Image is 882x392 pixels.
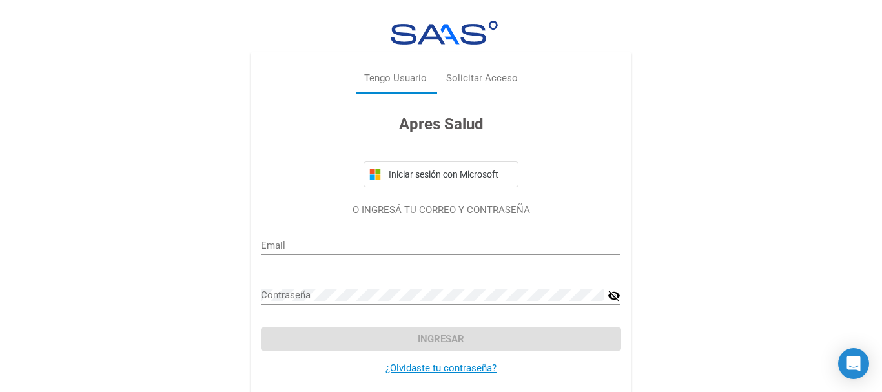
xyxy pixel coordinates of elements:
[364,161,518,187] button: Iniciar sesión con Microsoft
[838,348,869,379] div: Open Intercom Messenger
[385,362,497,374] a: ¿Olvidaste tu contraseña?
[418,333,464,345] span: Ingresar
[261,203,620,218] p: O INGRESÁ TU CORREO Y CONTRASEÑA
[386,169,513,180] span: Iniciar sesión con Microsoft
[261,327,620,351] button: Ingresar
[364,71,427,86] div: Tengo Usuario
[261,112,620,136] h3: Apres Salud
[446,71,518,86] div: Solicitar Acceso
[608,288,620,304] mat-icon: visibility_off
